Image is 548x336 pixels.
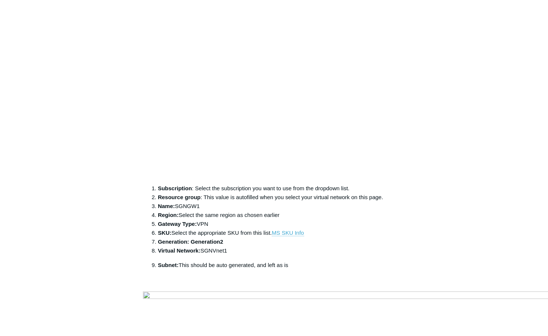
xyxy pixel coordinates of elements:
[158,193,405,202] li: : This value is autofilled when you select your virtual network on this page.
[158,185,192,191] strong: Subscription
[158,220,405,228] li: VPN
[158,212,179,218] strong: Region:
[158,230,172,236] strong: SKU:
[158,194,200,200] strong: Resource group
[158,221,197,227] strong: Gateway Type:
[158,228,405,237] li: Select the appropriate SKU from this list.
[158,184,405,193] li: : Select the subscription you want to use from the dropdown list.
[158,247,200,254] strong: Virtual Network:
[272,230,304,236] a: MS SKU Info
[158,211,405,220] li: Select the same region as chosen earlier
[158,261,405,270] p: This should be auto generated, and left as is
[158,202,405,211] li: SGNGW1
[158,262,179,268] strong: Subnet:
[158,203,175,209] strong: Name:
[158,246,405,255] li: SGNVnet1
[158,238,223,245] strong: Generation: Generation2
